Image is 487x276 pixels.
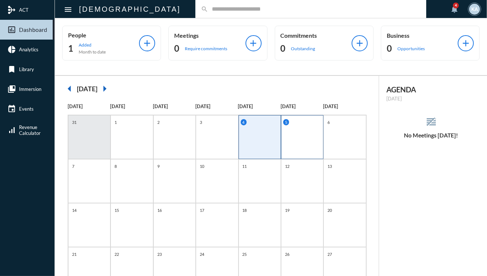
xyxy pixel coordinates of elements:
p: 5 [283,119,289,125]
p: [DATE] [153,103,195,109]
mat-icon: event [7,104,16,113]
mat-icon: search [201,5,208,13]
p: Opportunities [397,46,425,51]
p: 21 [70,251,78,257]
h5: No Meetings [DATE]! [379,132,483,139]
p: 9 [156,163,161,169]
mat-icon: mediation [7,5,16,14]
mat-icon: Side nav toggle icon [64,5,72,14]
p: 4 [241,119,247,125]
mat-icon: add [142,38,152,48]
p: Meetings [174,32,245,39]
p: 16 [156,207,164,213]
p: 27 [326,251,334,257]
mat-icon: reorder [425,116,437,128]
div: KA [469,4,480,15]
p: 14 [70,207,78,213]
p: [DATE] [195,103,238,109]
mat-icon: arrow_right [97,81,112,96]
p: People [68,32,139,38]
p: 15 [113,207,121,213]
p: 17 [198,207,206,213]
mat-icon: add [355,38,365,48]
p: 1 [113,119,119,125]
mat-icon: insert_chart_outlined [7,25,16,34]
span: Analytics [19,47,38,52]
p: 8 [113,163,119,169]
p: 26 [283,251,291,257]
p: 7 [70,163,76,169]
h2: 0 [174,43,179,54]
p: Outstanding [291,46,315,51]
p: [DATE] [281,103,323,109]
p: 19 [283,207,291,213]
h2: AGENDA [386,85,476,94]
mat-icon: pie_chart [7,45,16,54]
p: 25 [241,251,249,257]
p: 6 [326,119,331,125]
p: Require commitments [185,46,227,51]
p: 3 [198,119,204,125]
p: Added [79,42,106,48]
p: [DATE] [238,103,281,109]
mat-icon: bookmark [7,65,16,74]
h2: 0 [281,43,286,54]
p: 10 [198,163,206,169]
span: Library [19,66,34,72]
p: 18 [241,207,249,213]
p: 24 [198,251,206,257]
h2: 0 [387,43,392,54]
div: 4 [453,3,459,8]
p: 13 [326,163,334,169]
p: 22 [113,251,121,257]
p: [DATE] [68,103,110,109]
p: 2 [156,119,161,125]
p: Month to date [79,49,106,55]
span: ACT [19,7,29,13]
mat-icon: arrow_left [62,81,77,96]
mat-icon: add [248,38,259,48]
p: 12 [283,163,291,169]
p: 20 [326,207,334,213]
p: Business [387,32,458,39]
p: 23 [156,251,164,257]
p: [DATE] [323,103,366,109]
mat-icon: add [461,38,471,48]
button: Toggle sidenav [61,2,75,16]
p: 31 [70,119,78,125]
h2: 1 [68,43,73,54]
p: 11 [241,163,249,169]
span: Revenue Calculator [19,124,41,136]
h2: [DATE] [77,85,97,93]
h2: [DEMOGRAPHIC_DATA] [79,3,181,15]
mat-icon: signal_cellular_alt [7,126,16,135]
span: Dashboard [19,26,47,33]
span: Immersion [19,86,41,92]
mat-icon: notifications [450,5,459,14]
p: [DATE] [386,96,476,102]
p: [DATE] [110,103,153,109]
p: Commitments [281,32,352,39]
span: Events [19,106,34,112]
mat-icon: collections_bookmark [7,85,16,93]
